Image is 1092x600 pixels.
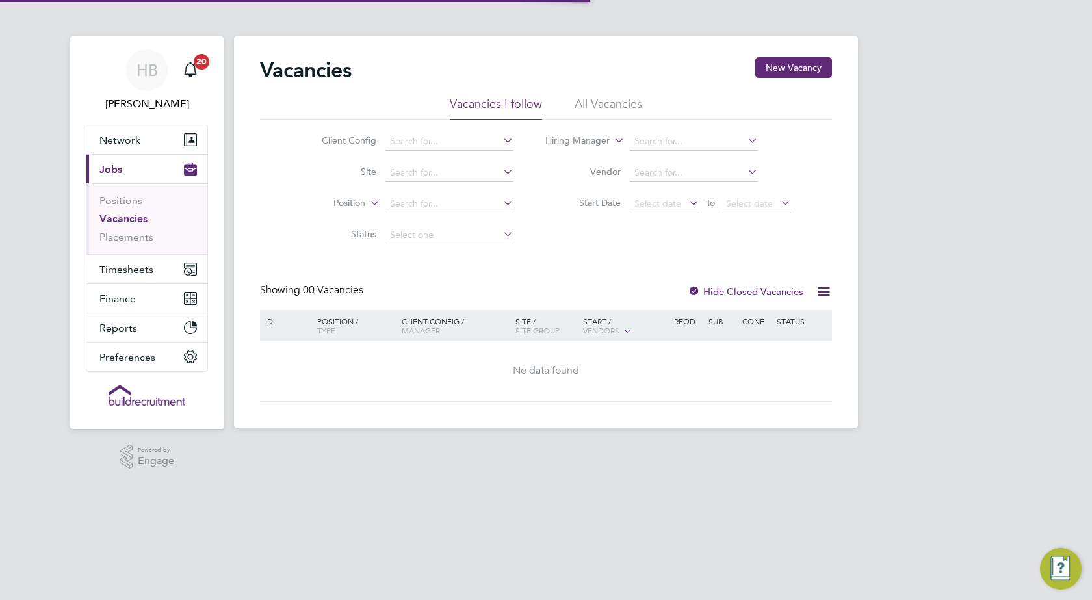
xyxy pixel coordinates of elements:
input: Search for... [385,133,513,151]
a: Positions [99,194,142,207]
div: Showing [260,283,366,297]
input: Select one [385,226,513,244]
label: Hiring Manager [535,135,610,148]
a: Placements [99,231,153,243]
button: Preferences [86,343,207,371]
label: Start Date [546,197,621,209]
span: 00 Vacancies [303,283,363,296]
label: Hide Closed Vacancies [688,285,803,298]
button: Finance [86,284,207,313]
span: Site Group [515,325,560,335]
label: Site [302,166,376,177]
div: Site / [512,310,580,341]
span: Type [317,325,335,335]
div: Reqd [671,310,705,332]
button: Reports [86,313,207,342]
button: Timesheets [86,255,207,283]
div: No data found [262,364,830,378]
span: Select date [634,198,681,209]
label: Status [302,228,376,240]
nav: Main navigation [70,36,224,429]
li: All Vacancies [575,96,642,120]
input: Search for... [630,133,758,151]
a: Go to home page [86,385,208,406]
span: Engage [138,456,174,467]
span: Vendors [583,325,619,335]
a: Powered byEngage [120,445,175,469]
span: 20 [194,54,209,70]
input: Search for... [385,164,513,182]
span: Powered by [138,445,174,456]
a: Vacancies [99,213,148,225]
span: Manager [402,325,440,335]
button: Engage Resource Center [1040,548,1082,590]
div: Start / [580,310,671,343]
span: Finance [99,293,136,305]
img: buildrec-logo-retina.png [109,385,185,406]
span: To [702,194,719,211]
span: Select date [726,198,773,209]
span: HB [136,62,158,79]
button: Jobs [86,155,207,183]
a: HB[PERSON_NAME] [86,49,208,112]
div: Sub [705,310,739,332]
span: Timesheets [99,263,153,276]
li: Vacancies I follow [450,96,542,120]
label: Position [291,197,365,210]
span: Hayley Barrance [86,96,208,112]
div: Client Config / [398,310,512,341]
div: Conf [739,310,773,332]
button: Network [86,125,207,154]
span: Jobs [99,163,122,176]
label: Vendor [546,166,621,177]
span: Preferences [99,351,155,363]
label: Client Config [302,135,376,146]
input: Search for... [630,164,758,182]
div: ID [262,310,307,332]
div: Position / [307,310,398,341]
input: Search for... [385,195,513,213]
div: Status [773,310,830,332]
a: 20 [177,49,203,91]
div: Jobs [86,183,207,254]
span: Network [99,134,140,146]
button: New Vacancy [755,57,832,78]
span: Reports [99,322,137,334]
h2: Vacancies [260,57,352,83]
